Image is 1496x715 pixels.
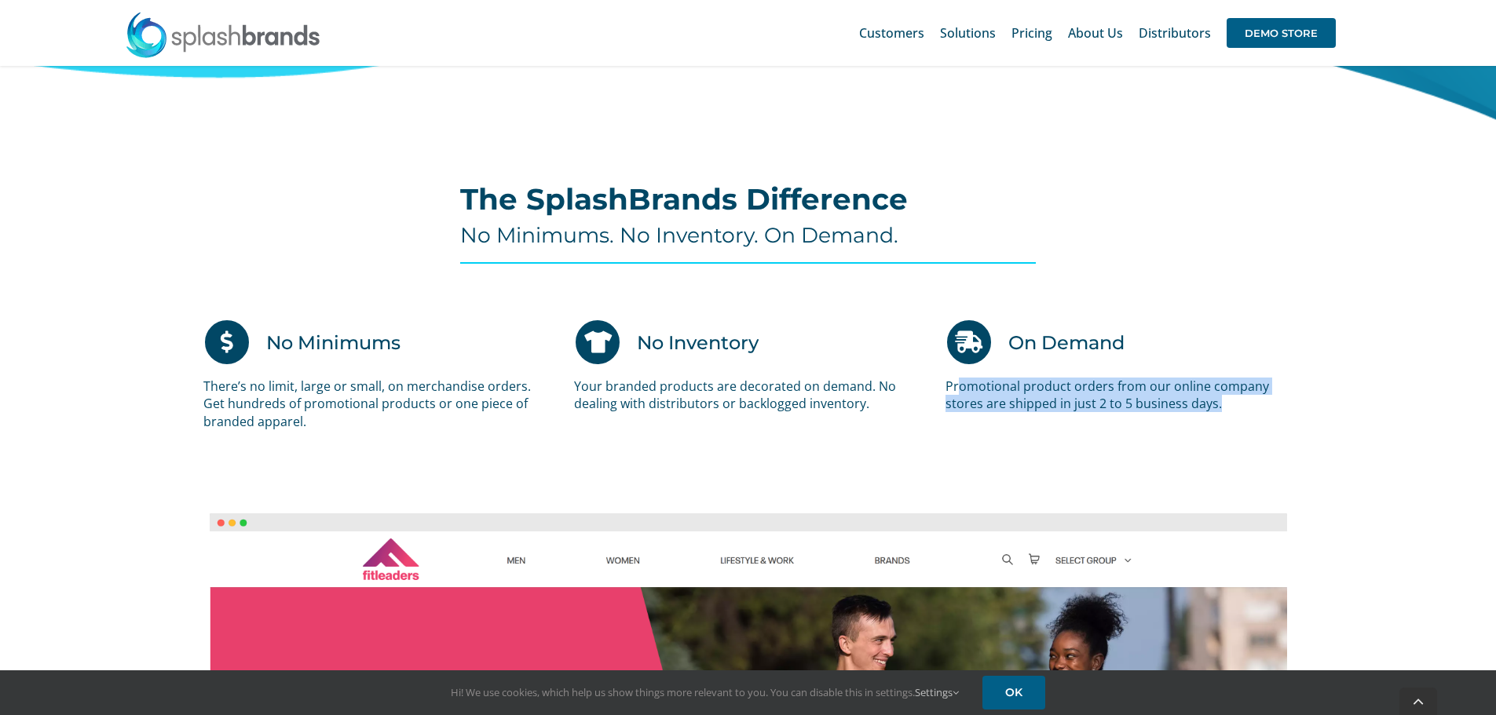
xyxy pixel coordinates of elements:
[460,184,1036,215] h2: The SplashBrands Difference
[1011,8,1052,58] a: Pricing
[1068,27,1123,39] span: About Us
[982,676,1045,710] a: OK
[1227,18,1336,48] span: DEMO STORE
[1011,27,1052,39] span: Pricing
[637,319,759,366] h3: No Inventory
[574,378,921,413] p: Your branded products are decorated on demand. No dealing with distributors or backlogged inventory.
[940,27,996,39] span: Solutions
[1227,8,1336,58] a: DEMO STORE
[946,378,1293,413] p: Promotional product orders from our online company stores are shipped in just 2 to 5 business days.
[859,8,924,58] a: Customers
[915,685,959,699] a: Settings
[1139,8,1211,58] a: Distributors
[125,11,321,58] img: SplashBrands.com Logo
[451,685,959,699] span: Hi! We use cookies, which help us show things more relevant to you. You can disable this in setti...
[266,319,401,366] h3: No Minimums
[1008,319,1125,366] h3: On Demand
[859,8,1336,58] nav: Main Menu Sticky
[859,27,924,39] span: Customers
[1139,27,1211,39] span: Distributors
[460,223,1036,248] h4: No Minimums. No Inventory. On Demand.
[203,378,550,430] p: There’s no limit, large or small, on merchandise orders. Get hundreds of promotional products or ...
